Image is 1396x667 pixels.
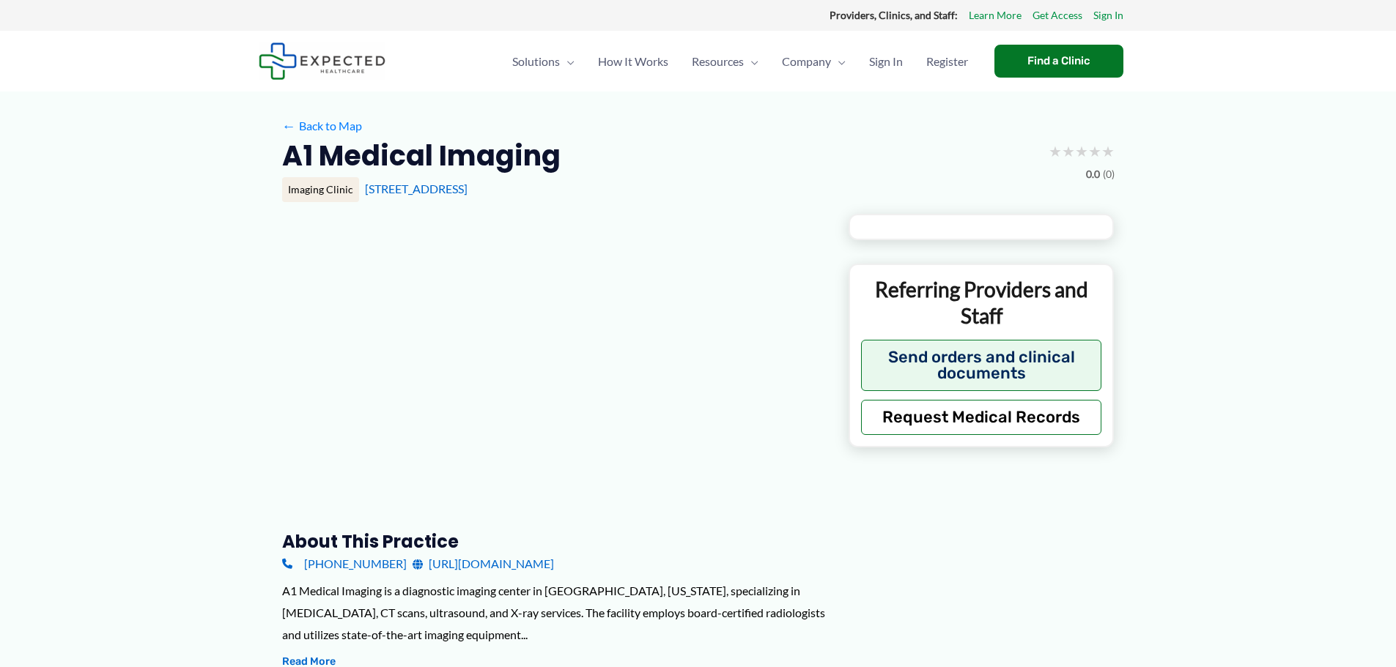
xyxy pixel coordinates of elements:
nav: Primary Site Navigation [501,36,980,87]
span: Sign In [869,36,903,87]
a: [URL][DOMAIN_NAME] [413,553,554,575]
span: Menu Toggle [744,36,758,87]
span: ← [282,119,296,133]
span: Menu Toggle [560,36,575,87]
strong: Providers, Clinics, and Staff: [830,9,958,21]
a: [STREET_ADDRESS] [365,182,468,195]
span: ★ [1101,138,1115,165]
span: ★ [1075,138,1088,165]
a: [PHONE_NUMBER] [282,553,407,575]
span: Register [926,36,968,87]
img: Expected Healthcare Logo - side, dark font, small [259,42,385,80]
p: Referring Providers and Staff [861,276,1102,329]
a: Register [915,36,980,87]
span: Resources [692,36,744,87]
a: ←Back to Map [282,115,362,137]
div: Imaging Clinic [282,177,359,202]
span: Menu Toggle [831,36,846,87]
a: SolutionsMenu Toggle [501,36,586,87]
span: ★ [1049,138,1062,165]
div: A1 Medical Imaging is a diagnostic imaging center in [GEOGRAPHIC_DATA], [US_STATE], specializing ... [282,580,825,645]
a: Find a Clinic [994,45,1123,78]
span: ★ [1088,138,1101,165]
a: How It Works [586,36,680,87]
span: Solutions [512,36,560,87]
button: Request Medical Records [861,400,1102,435]
a: Get Access [1033,6,1082,25]
a: CompanyMenu Toggle [770,36,857,87]
span: 0.0 [1086,165,1100,184]
a: Sign In [1093,6,1123,25]
a: Learn More [969,6,1022,25]
a: Sign In [857,36,915,87]
h2: A1 Medical Imaging [282,138,561,174]
span: Company [782,36,831,87]
span: ★ [1062,138,1075,165]
span: (0) [1103,165,1115,184]
span: How It Works [598,36,668,87]
a: ResourcesMenu Toggle [680,36,770,87]
h3: About this practice [282,530,825,553]
button: Send orders and clinical documents [861,340,1102,391]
